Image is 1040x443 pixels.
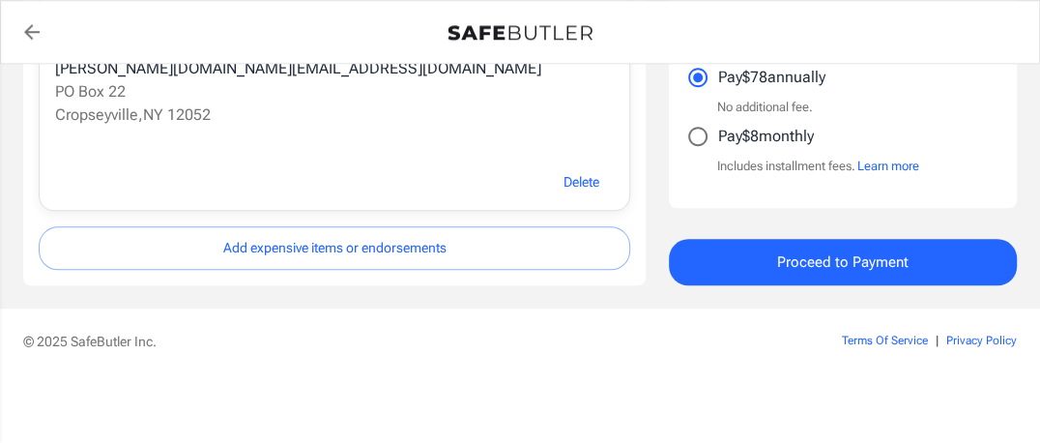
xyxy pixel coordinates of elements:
[55,103,614,127] p: Cropseyville , NY 12052
[842,334,928,347] a: Terms Of Service
[13,13,51,51] a: back to quotes
[717,98,813,117] p: No additional fee.
[717,157,919,176] p: Includes installment fees.
[718,125,814,148] p: Pay $8 monthly
[857,157,919,176] button: Learn more
[563,170,599,194] span: Delete
[718,66,825,89] p: Pay $78 annually
[55,57,614,80] div: [PERSON_NAME][DOMAIN_NAME][EMAIL_ADDRESS][DOMAIN_NAME]
[55,80,614,103] p: PO Box 22
[669,239,1017,285] button: Proceed to Payment
[777,250,909,275] span: Proceed to Payment
[39,226,630,270] button: Add expensive items or endorsements
[23,332,763,351] p: © 2025 SafeButler Inc.
[946,334,1017,347] a: Privacy Policy
[448,25,592,41] img: Back to quotes
[541,162,621,203] button: Delete
[936,334,939,347] span: |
